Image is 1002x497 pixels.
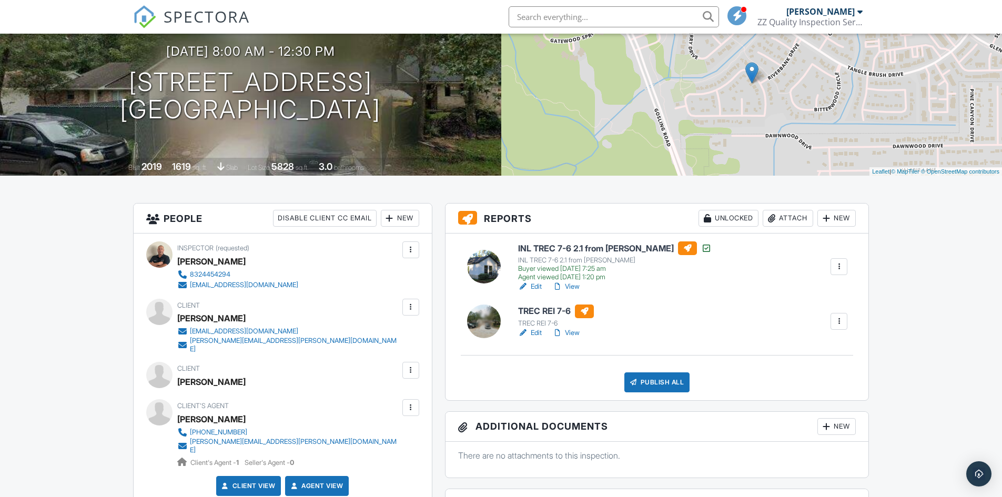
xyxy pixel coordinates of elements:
[518,265,712,273] div: Buyer viewed [DATE] 7:25 am
[177,438,400,454] a: [PERSON_NAME][EMAIL_ADDRESS][PERSON_NAME][DOMAIN_NAME]
[446,412,869,442] h3: Additional Documents
[190,428,247,437] div: [PHONE_NUMBER]
[134,204,432,234] h3: People
[518,273,712,281] div: Agent viewed [DATE] 1:20 pm
[177,326,400,337] a: [EMAIL_ADDRESS][DOMAIN_NAME]
[177,244,214,252] span: Inspector
[190,281,298,289] div: [EMAIL_ADDRESS][DOMAIN_NAME]
[334,164,364,171] span: bathrooms
[120,68,381,124] h1: [STREET_ADDRESS] [GEOGRAPHIC_DATA]
[190,270,230,279] div: 8324454294
[518,241,712,281] a: INL TREC 7-6 2.1 from [PERSON_NAME] INL TREC 7-6 2.1 from [PERSON_NAME] Buyer viewed [DATE] 7:25 ...
[518,256,712,265] div: INL TREC 7-6 2.1 from [PERSON_NAME]
[220,481,276,491] a: Client View
[699,210,758,227] div: Unlocked
[296,164,309,171] span: sq.ft.
[966,461,991,486] div: Open Intercom Messenger
[817,210,856,227] div: New
[164,5,250,27] span: SPECTORA
[177,427,400,438] a: [PHONE_NUMBER]
[133,14,250,36] a: SPECTORA
[177,411,246,427] a: [PERSON_NAME]
[786,6,855,17] div: [PERSON_NAME]
[177,269,298,280] a: 8324454294
[172,161,191,172] div: 1619
[518,319,594,328] div: TREC REI 7-6
[381,210,419,227] div: New
[128,164,140,171] span: Built
[273,210,377,227] div: Disable Client CC Email
[552,281,580,292] a: View
[236,459,239,466] strong: 1
[624,372,690,392] div: Publish All
[518,328,542,338] a: Edit
[763,210,813,227] div: Attach
[757,17,863,27] div: ZZ Quality Inspection Services
[141,161,162,172] div: 2019
[921,168,999,175] a: © OpenStreetMap contributors
[518,305,594,318] h6: TREC REI 7-6
[226,164,238,171] span: slab
[177,337,400,353] a: [PERSON_NAME][EMAIL_ADDRESS][PERSON_NAME][DOMAIN_NAME]
[458,450,856,461] p: There are no attachments to this inspection.
[190,438,400,454] div: [PERSON_NAME][EMAIL_ADDRESS][PERSON_NAME][DOMAIN_NAME]
[518,281,542,292] a: Edit
[319,161,332,172] div: 3.0
[216,244,249,252] span: (requested)
[872,168,889,175] a: Leaflet
[518,305,594,328] a: TREC REI 7-6 TREC REI 7-6
[552,328,580,338] a: View
[177,364,200,372] span: Client
[817,418,856,435] div: New
[177,374,246,390] div: [PERSON_NAME]
[177,402,229,410] span: Client's Agent
[891,168,919,175] a: © MapTiler
[177,253,246,269] div: [PERSON_NAME]
[177,310,246,326] div: [PERSON_NAME]
[190,337,400,353] div: [PERSON_NAME][EMAIL_ADDRESS][PERSON_NAME][DOMAIN_NAME]
[869,167,1002,176] div: |
[518,241,712,255] h6: INL TREC 7-6 2.1 from [PERSON_NAME]
[509,6,719,27] input: Search everything...
[177,301,200,309] span: Client
[248,164,270,171] span: Lot Size
[133,5,156,28] img: The Best Home Inspection Software - Spectora
[177,280,298,290] a: [EMAIL_ADDRESS][DOMAIN_NAME]
[190,327,298,336] div: [EMAIL_ADDRESS][DOMAIN_NAME]
[290,459,294,466] strong: 0
[190,459,240,466] span: Client's Agent -
[289,481,343,491] a: Agent View
[245,459,294,466] span: Seller's Agent -
[446,204,869,234] h3: Reports
[193,164,207,171] span: sq. ft.
[271,161,294,172] div: 5828
[166,44,335,58] h3: [DATE] 8:00 am - 12:30 pm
